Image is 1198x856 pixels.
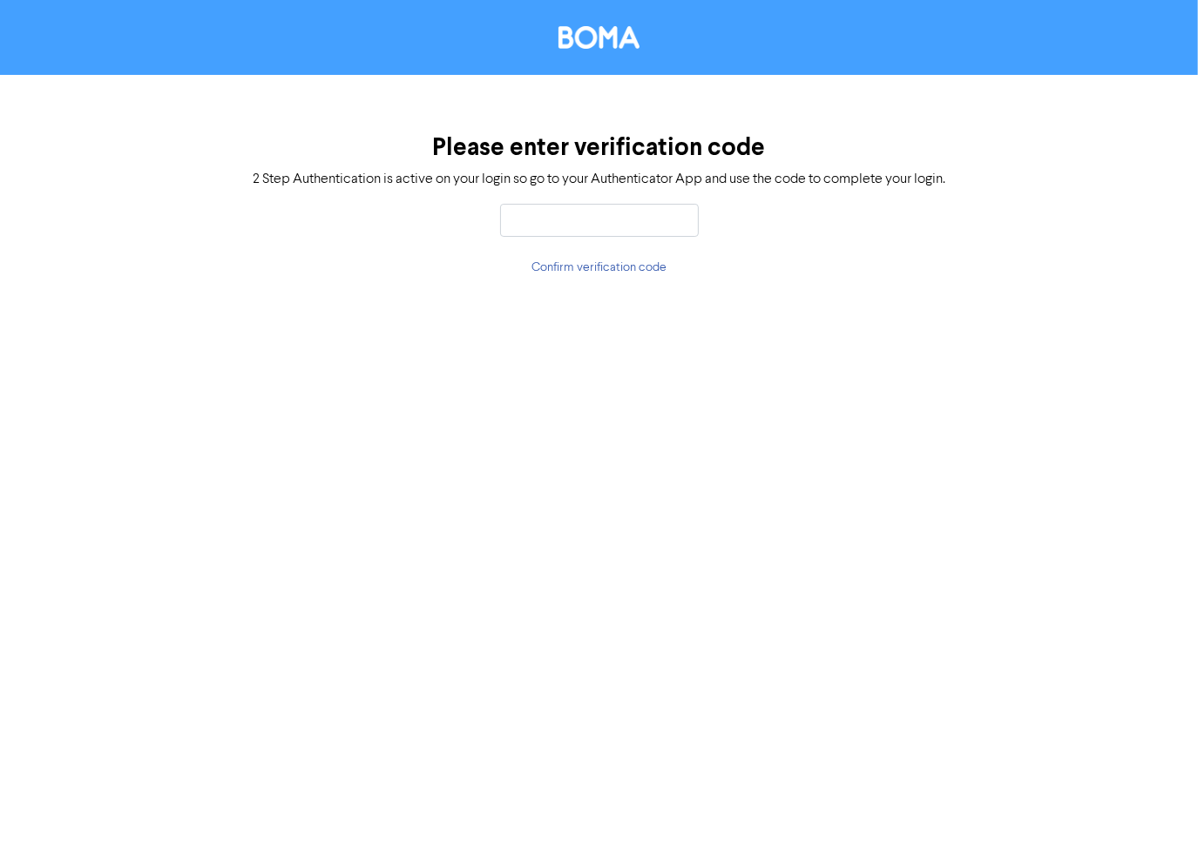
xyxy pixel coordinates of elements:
[558,26,640,49] img: BOMA Logo
[980,668,1198,856] iframe: Chat Widget
[531,258,667,278] button: Confirm verification code
[433,133,766,163] h3: Please enter verification code
[253,169,945,190] div: 2 Step Authentication is active on your login so go to your Authenticator App and use the code to...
